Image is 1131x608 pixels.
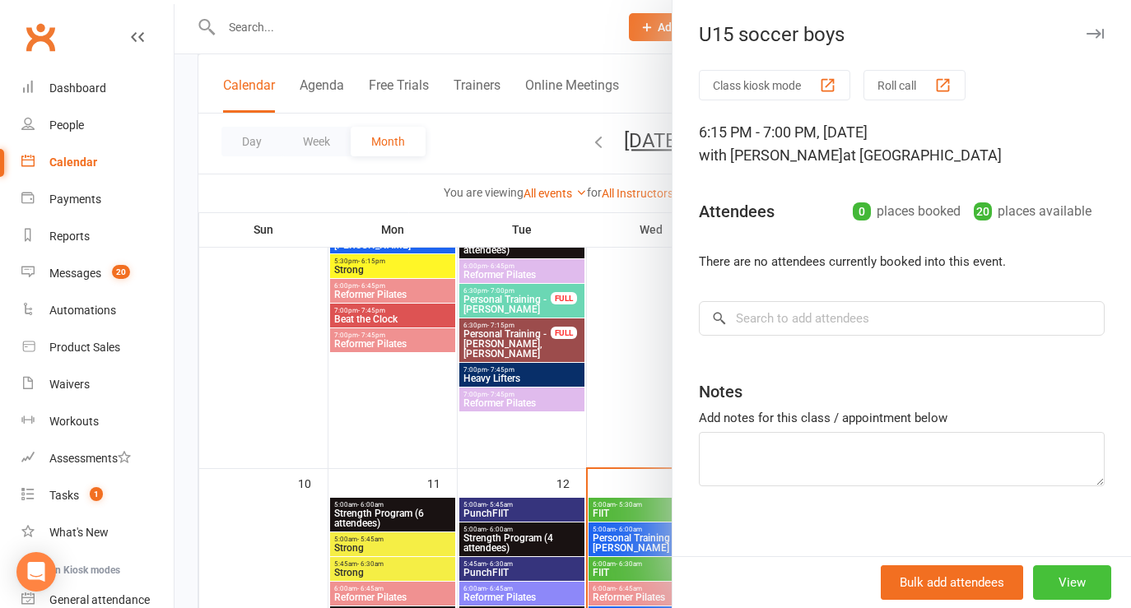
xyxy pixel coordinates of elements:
[1033,565,1111,600] button: View
[112,265,130,279] span: 20
[21,440,174,477] a: Assessments
[673,23,1131,46] div: U15 soccer boys
[699,146,843,164] span: with [PERSON_NAME]
[699,408,1105,428] div: Add notes for this class / appointment below
[49,526,109,539] div: What's New
[21,181,174,218] a: Payments
[863,70,966,100] button: Roll call
[974,200,1091,223] div: places available
[699,121,1105,167] div: 6:15 PM - 7:00 PM, [DATE]
[49,378,90,391] div: Waivers
[974,202,992,220] div: 20
[16,552,56,592] div: Open Intercom Messenger
[49,267,101,280] div: Messages
[21,403,174,440] a: Workouts
[49,489,79,502] div: Tasks
[699,252,1105,272] li: There are no attendees currently booked into this event.
[49,155,97,169] div: Calendar
[853,202,871,220] div: 0
[843,146,1002,164] span: at [GEOGRAPHIC_DATA]
[21,477,174,514] a: Tasks 1
[699,70,850,100] button: Class kiosk mode
[21,107,174,144] a: People
[49,593,150,606] div: General attendance
[49,118,84,132] div: People
[21,292,174,329] a: Automations
[21,514,174,551] a: What's New
[49,81,106,95] div: Dashboard
[21,329,174,366] a: Product Sales
[90,487,103,501] span: 1
[21,218,174,255] a: Reports
[49,193,101,206] div: Payments
[49,415,99,428] div: Workouts
[49,452,131,465] div: Assessments
[853,200,961,223] div: places booked
[21,144,174,181] a: Calendar
[699,200,775,223] div: Attendees
[21,70,174,107] a: Dashboard
[49,230,90,243] div: Reports
[21,255,174,292] a: Messages 20
[49,304,116,317] div: Automations
[699,301,1105,336] input: Search to add attendees
[49,341,120,354] div: Product Sales
[20,16,61,58] a: Clubworx
[699,380,742,403] div: Notes
[881,565,1023,600] button: Bulk add attendees
[21,366,174,403] a: Waivers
